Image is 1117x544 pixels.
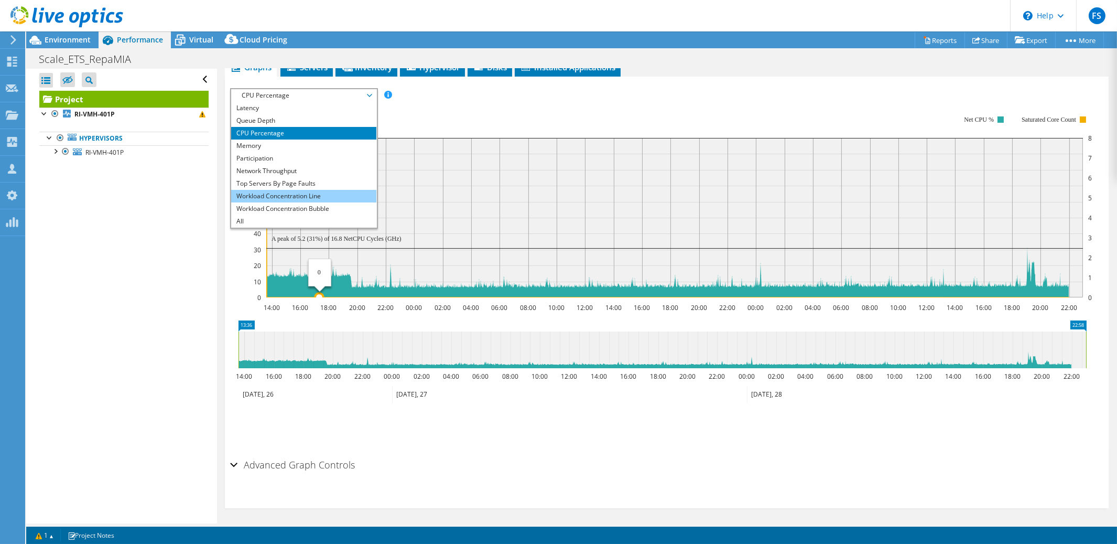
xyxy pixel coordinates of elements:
text: 12:00 [919,303,935,312]
text: 02:00 [414,372,430,381]
text: 12:00 [916,372,932,381]
a: 1 [28,529,61,542]
text: 7 [1088,154,1092,163]
text: 06:00 [492,303,508,312]
text: 18:00 [321,303,337,312]
li: Workload Concentration Line [231,190,376,202]
text: 14:00 [947,303,963,312]
span: Disks [473,62,507,72]
text: 10:00 [549,303,565,312]
text: 04:00 [805,303,821,312]
text: 22:00 [378,303,394,312]
span: Graphs [230,62,272,72]
svg: \n [1023,11,1033,20]
li: Network Throughput [231,165,376,177]
text: 16:00 [621,372,637,381]
text: 3 [1088,233,1092,242]
text: 18:00 [650,372,667,381]
text: 1 [1088,273,1092,282]
span: Installed Applications [520,62,615,72]
text: 10 [254,278,261,286]
text: 30 [254,246,261,254]
a: Project [39,91,209,108]
a: Hypervisors [39,132,209,145]
text: 02:00 [777,303,793,312]
text: 6 [1088,174,1092,183]
li: All [231,215,376,228]
text: 08:00 [520,303,537,312]
text: 2 [1088,253,1092,262]
text: 14:00 [591,372,608,381]
text: 20:00 [680,372,696,381]
li: CPU Percentage [231,127,376,140]
a: Project Notes [60,529,122,542]
a: RI-VMH-401P [39,108,209,121]
text: 00:00 [739,372,755,381]
li: Latency [231,102,376,114]
text: 8 [1088,134,1092,143]
text: 14:00 [946,372,962,381]
text: 00:00 [748,303,764,312]
text: 00:00 [384,372,400,381]
text: 4 [1088,214,1092,222]
text: 0 [257,293,261,302]
h1: Scale_ETS_RepaMIA [34,54,147,65]
text: 0 [1088,293,1092,302]
text: 22:00 [709,372,725,381]
text: 14:00 [606,303,622,312]
a: Share [964,32,1007,48]
a: Reports [915,32,965,48]
text: 22:00 [1061,303,1078,312]
li: Memory [231,140,376,152]
text: 20:00 [691,303,708,312]
text: 16:00 [266,372,283,381]
text: 02:00 [435,303,451,312]
text: 20:00 [325,372,341,381]
text: 16:00 [975,372,992,381]
text: 18:00 [1005,372,1021,381]
text: 18:00 [1004,303,1021,312]
text: A peak of 5.2 (31%) of 16.8 NetCPU Cycles (GHz) [272,235,402,242]
span: Cloud Pricing [240,35,287,45]
text: 08:00 [857,372,873,381]
text: 5 [1088,194,1092,202]
text: 14:00 [264,303,280,312]
text: 20 [254,261,261,270]
text: 08:00 [503,372,519,381]
text: 14:00 [236,372,253,381]
text: 08:00 [862,303,879,312]
text: 10:00 [887,372,903,381]
text: 12:00 [577,303,593,312]
text: 18:00 [663,303,679,312]
span: Inventory [341,62,392,72]
span: Servers [286,62,328,72]
text: 04:00 [463,303,480,312]
span: Performance [117,35,163,45]
li: Workload Concentration Bubble [231,202,376,215]
text: 06:00 [473,372,489,381]
text: 10:00 [532,372,548,381]
span: Hypervisor [405,62,460,72]
text: Saturated Core Count [1022,116,1077,123]
text: 16:00 [976,303,992,312]
text: 22:00 [1064,372,1080,381]
text: 10:00 [891,303,907,312]
text: 04:00 [798,372,814,381]
text: 02:00 [768,372,785,381]
text: 16:00 [634,303,650,312]
text: 06:00 [828,372,844,381]
text: Net CPU % [964,116,994,123]
text: 04:00 [443,372,460,381]
span: Virtual [189,35,213,45]
text: 20:00 [1034,372,1050,381]
text: 20:00 [1033,303,1049,312]
text: 22:00 [720,303,736,312]
text: 06:00 [833,303,850,312]
h2: Advanced Graph Controls [230,454,355,475]
span: Environment [45,35,91,45]
li: Participation [231,152,376,165]
text: 00:00 [406,303,422,312]
span: RI-VMH-401P [85,148,124,157]
li: Top Servers By Page Faults [231,177,376,190]
b: RI-VMH-401P [74,110,115,119]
